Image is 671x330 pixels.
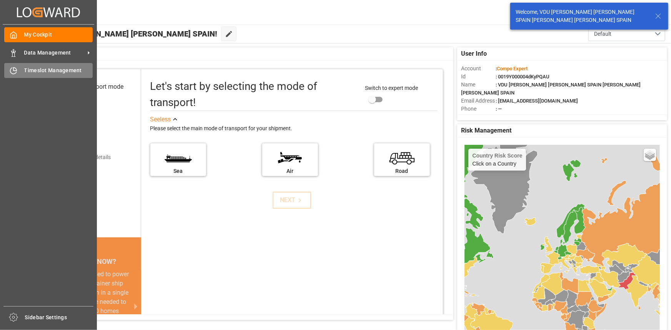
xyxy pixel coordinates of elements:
span: Compo Expert [497,66,528,71]
span: : VDU [PERSON_NAME] [PERSON_NAME] SPAIN [PERSON_NAME] [PERSON_NAME] SPAIN [461,82,641,96]
span: Hello VDU [PERSON_NAME] [PERSON_NAME] SPAIN! [32,27,217,41]
span: Account Type [461,113,496,121]
div: Add shipping details [63,153,111,161]
span: Account [461,65,496,73]
span: : [496,66,528,71]
div: Air [266,167,314,175]
div: Sea [154,167,202,175]
span: Id [461,73,496,81]
span: Switch to expert mode [365,85,418,91]
button: NEXT [273,192,311,209]
span: Email Address [461,97,496,105]
button: open menu [588,27,665,41]
a: Timeslot Management [4,63,93,78]
span: Name [461,81,496,89]
div: NEXT [280,196,304,205]
div: Welcome, VDU [PERSON_NAME] [PERSON_NAME] SPAIN [PERSON_NAME] [PERSON_NAME] SPAIN [516,8,648,24]
span: Default [594,30,611,38]
span: Phone [461,105,496,113]
span: : 0019Y000004dKyPQAU [496,74,549,80]
a: Layers [644,149,656,161]
span: User Info [461,49,487,58]
h4: Country Risk Score [472,153,522,159]
span: Data Management [24,49,85,57]
span: My Cockpit [24,31,93,39]
a: My Cockpit [4,27,93,42]
span: Risk Management [461,126,511,135]
div: Please select the main mode of transport for your shipment. [150,124,438,133]
span: Sidebar Settings [25,313,94,322]
span: Timeslot Management [24,66,93,75]
span: : Shipper [496,114,515,120]
div: See less [150,115,171,124]
div: Road [378,167,426,175]
div: Click on a Country [472,153,522,167]
span: : [EMAIL_ADDRESS][DOMAIN_NAME] [496,98,578,104]
div: Let's start by selecting the mode of transport! [150,78,358,111]
span: : — [496,106,502,112]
